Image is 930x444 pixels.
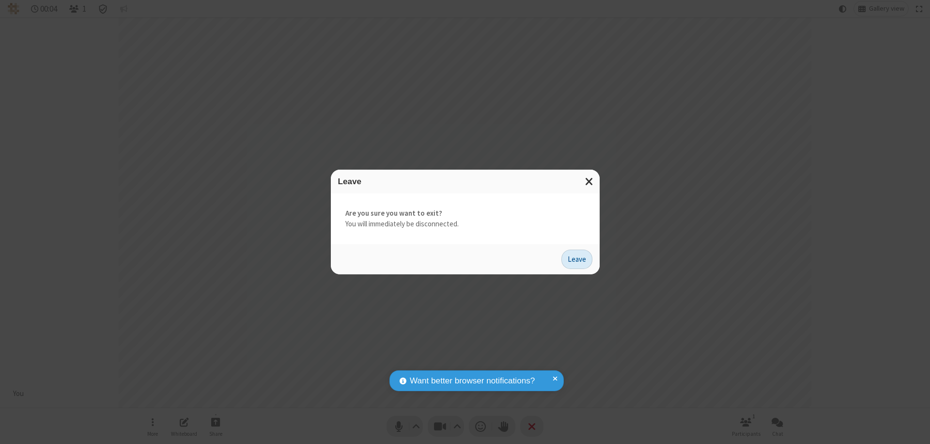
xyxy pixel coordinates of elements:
strong: Are you sure you want to exit? [345,208,585,219]
button: Leave [561,250,592,269]
h3: Leave [338,177,592,186]
button: Close modal [579,170,600,193]
div: You will immediately be disconnected. [331,193,600,244]
span: Want better browser notifications? [410,375,535,387]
